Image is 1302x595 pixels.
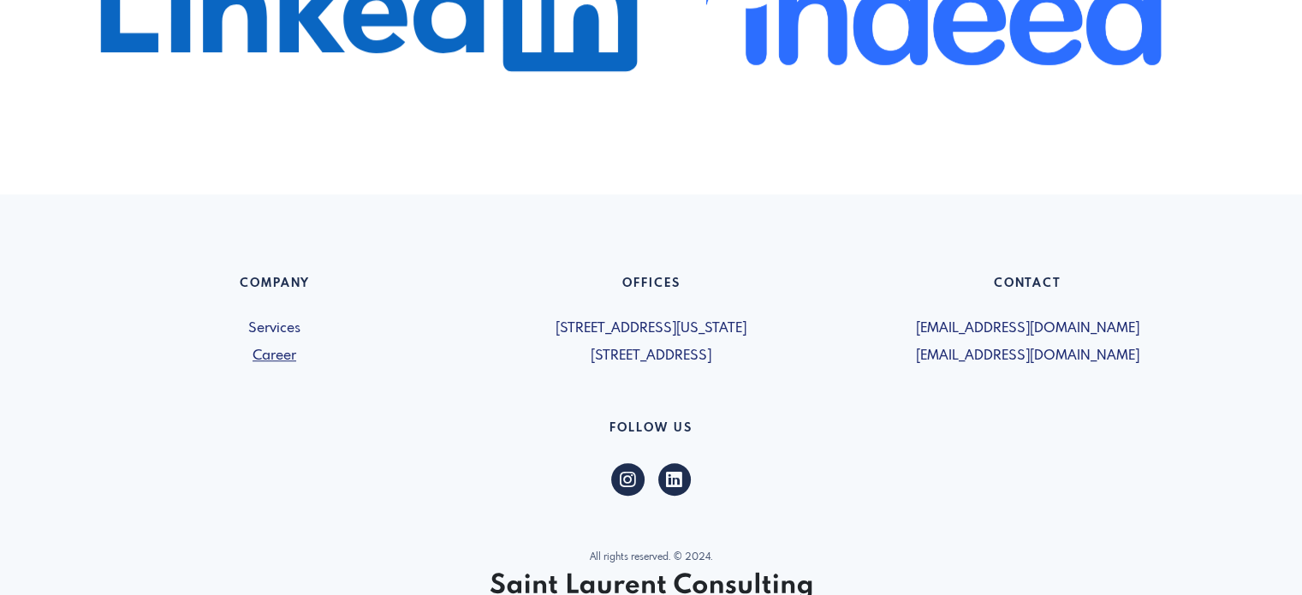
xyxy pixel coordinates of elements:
[850,346,1206,366] span: [EMAIL_ADDRESS][DOMAIN_NAME]
[473,318,829,339] span: [STREET_ADDRESS][US_STATE]
[473,346,829,366] span: [STREET_ADDRESS]
[473,277,829,298] h6: Offices
[850,277,1206,298] h6: Contact
[97,421,1206,443] h6: Follow US
[97,277,453,298] h6: Company
[97,550,1206,565] p: All rights reserved. © 2024.
[850,318,1206,339] span: [EMAIL_ADDRESS][DOMAIN_NAME]
[97,346,453,366] a: Career
[97,318,453,339] a: Services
